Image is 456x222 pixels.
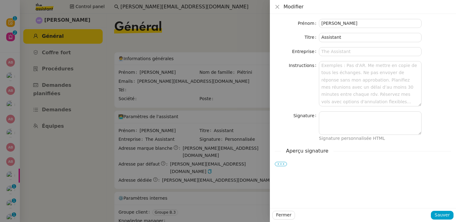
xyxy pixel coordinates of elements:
span: Modifier [284,4,304,10]
label: Titre [305,33,319,42]
input: Assistant personnel [319,33,422,42]
label: Entreprise [292,47,319,56]
button: Sauver [431,211,454,220]
button: Fermer [272,211,295,220]
span: Sauver [435,211,450,219]
label: Prénom [298,19,319,28]
button: Close [275,4,280,10]
span: Aperçu signature [281,147,333,155]
input: The Assistant [319,47,422,56]
span: Fermer [276,211,291,219]
div: Signature personnalisée HTML [319,135,422,142]
label: Signature [293,111,319,120]
label: Instructions [289,61,319,70]
label: ••• [275,162,287,166]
